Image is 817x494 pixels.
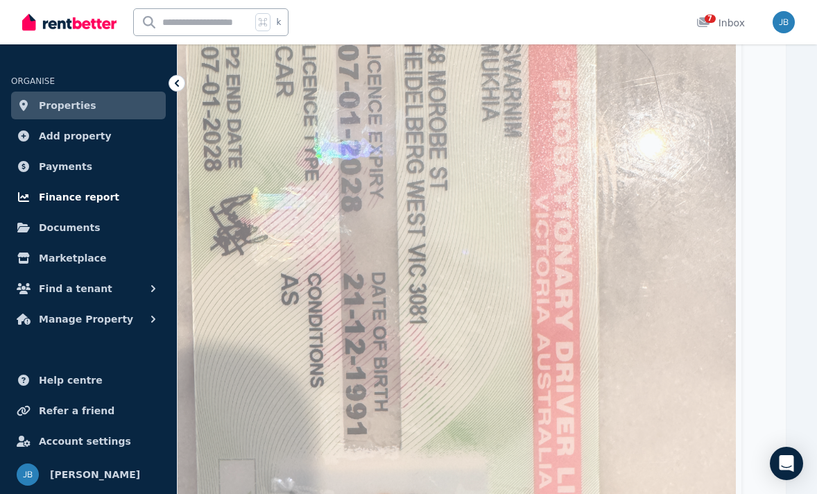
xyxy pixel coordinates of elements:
span: Find a tenant [39,280,112,297]
div: Open Intercom Messenger [770,447,803,480]
span: ORGANISE [11,76,55,86]
button: Manage Property [11,305,166,333]
button: Find a tenant [11,275,166,303]
span: 7 [705,15,716,23]
a: Account settings [11,427,166,455]
div: Inbox [696,16,745,30]
a: Add property [11,122,166,150]
img: Jessica Bendall [773,11,795,33]
span: Account settings [39,433,131,450]
a: Finance report [11,183,166,211]
span: Properties [39,97,96,114]
img: Jessica Bendall [17,463,39,486]
span: Add property [39,128,112,144]
span: Marketplace [39,250,106,266]
span: k [276,17,281,28]
span: [PERSON_NAME] [50,466,140,483]
img: RentBetter [22,12,117,33]
span: Payments [39,158,92,175]
span: Manage Property [39,311,133,327]
span: Help centre [39,372,103,389]
a: Documents [11,214,166,241]
span: Finance report [39,189,119,205]
a: Properties [11,92,166,119]
span: Documents [39,219,101,236]
a: Payments [11,153,166,180]
a: Refer a friend [11,397,166,425]
span: Refer a friend [39,402,114,419]
a: Help centre [11,366,166,394]
a: Marketplace [11,244,166,272]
